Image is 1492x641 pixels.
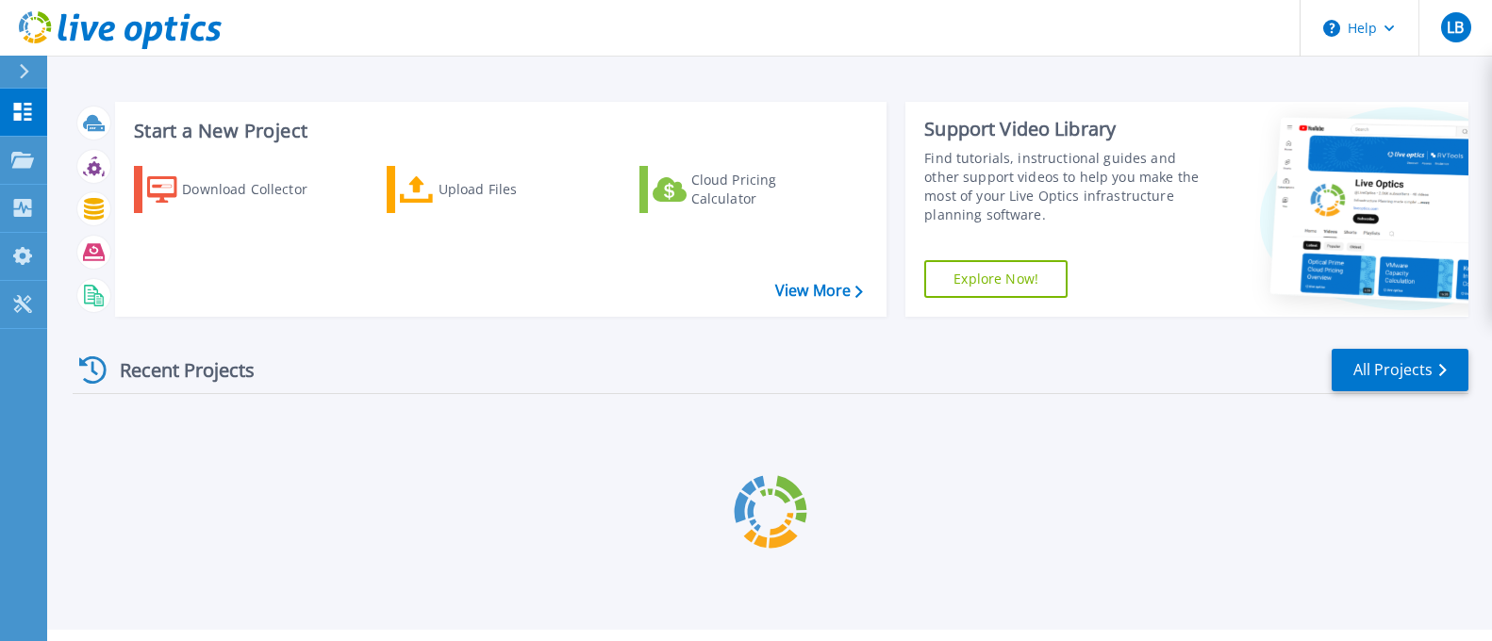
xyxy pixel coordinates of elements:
[924,117,1207,141] div: Support Video Library
[924,149,1207,224] div: Find tutorials, instructional guides and other support videos to help you make the most of your L...
[639,166,850,213] a: Cloud Pricing Calculator
[1447,20,1464,35] span: LB
[182,171,333,208] div: Download Collector
[134,121,862,141] h3: Start a New Project
[134,166,344,213] a: Download Collector
[73,347,280,393] div: Recent Projects
[387,166,597,213] a: Upload Files
[1332,349,1468,391] a: All Projects
[775,282,863,300] a: View More
[691,171,842,208] div: Cloud Pricing Calculator
[439,171,589,208] div: Upload Files
[924,260,1068,298] a: Explore Now!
